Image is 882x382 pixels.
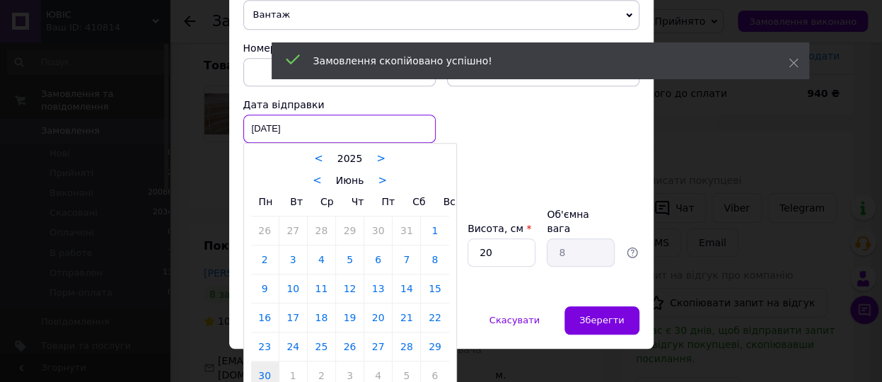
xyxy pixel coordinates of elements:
[308,216,335,245] a: 28
[313,54,753,68] div: Замовлення скопійовано успішно!
[364,303,392,332] a: 20
[421,303,448,332] a: 22
[381,196,395,207] span: Пт
[421,216,448,245] a: 1
[251,274,279,303] a: 9
[364,332,392,361] a: 27
[378,174,387,187] a: >
[336,216,364,245] a: 29
[279,332,307,361] a: 24
[336,303,364,332] a: 19
[393,245,420,274] a: 7
[251,245,279,274] a: 2
[364,245,392,274] a: 6
[259,196,273,207] span: Пн
[443,196,455,207] span: Вс
[421,245,448,274] a: 8
[336,332,364,361] a: 26
[279,245,307,274] a: 3
[421,332,448,361] a: 29
[352,196,364,207] span: Чт
[336,245,364,274] a: 5
[393,303,420,332] a: 21
[364,216,392,245] a: 30
[279,216,307,245] a: 27
[364,274,392,303] a: 13
[308,245,335,274] a: 4
[313,174,322,187] a: <
[320,196,334,207] span: Ср
[393,274,420,303] a: 14
[251,332,279,361] a: 23
[421,274,448,303] a: 15
[337,153,363,164] span: 2025
[279,303,307,332] a: 17
[251,216,279,245] a: 26
[279,274,307,303] a: 10
[290,196,303,207] span: Вт
[251,303,279,332] a: 16
[336,175,364,186] span: Июнь
[308,274,335,303] a: 11
[308,303,335,332] a: 18
[336,274,364,303] a: 12
[489,315,540,325] span: Скасувати
[579,315,624,325] span: Зберегти
[393,332,420,361] a: 28
[314,152,323,165] a: <
[393,216,420,245] a: 31
[376,152,385,165] a: >
[308,332,335,361] a: 25
[412,196,425,207] span: Сб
